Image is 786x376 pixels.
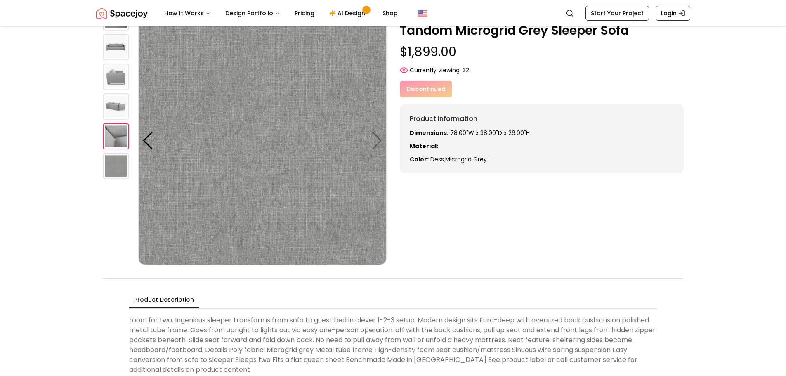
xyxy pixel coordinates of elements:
h6: Product Information [410,114,674,124]
button: Design Portfolio [219,5,286,21]
strong: Material: [410,142,438,150]
strong: Dimensions: [410,129,448,137]
strong: Color: [410,155,429,163]
nav: Main [158,5,404,21]
a: Pricing [288,5,321,21]
button: How It Works [158,5,217,21]
p: Tandom Microgrid Grey Sleeper Sofa [400,23,684,38]
a: AI Design [323,5,374,21]
img: https://storage.googleapis.com/spacejoy-main/assets/5ef5a8e6aedee0002f74229f/product_1_1caclj57m9f4g [103,4,129,31]
span: dess , [430,155,445,163]
a: Start Your Project [585,6,649,21]
img: https://storage.googleapis.com/spacejoy-main/assets/5ef5a8e6aedee0002f74229f/product_5_kdehhdl1emai [103,123,129,149]
span: microgrid grey [445,155,487,163]
img: https://storage.googleapis.com/spacejoy-main/assets/5ef5a8e6aedee0002f74229f/product_4_3njg89kcgncn [103,93,129,120]
img: https://storage.googleapis.com/spacejoy-main/assets/5ef5a8e6aedee0002f74229f/product_2_45k1ei9oi25i [103,34,129,60]
a: Spacejoy [96,5,148,21]
img: United States [418,8,427,18]
p: 78.00"W x 38.00"D x 26.00"H [410,129,674,137]
a: Login [656,6,690,21]
button: Product Description [129,292,199,308]
img: Spacejoy Logo [96,5,148,21]
img: https://storage.googleapis.com/spacejoy-main/assets/5ef5a8e6aedee0002f74229f/product_3_ahbio36e1kk [103,64,129,90]
span: 32 [463,66,469,74]
a: Shop [376,5,404,21]
p: $1,899.00 [400,45,684,59]
span: Currently viewing: [410,66,461,74]
img: https://storage.googleapis.com/spacejoy-main/assets/5ef5a8e6aedee0002f74229f/product_6_ig83ngb4m0la [138,17,387,265]
img: https://storage.googleapis.com/spacejoy-main/assets/5ef5a8e6aedee0002f74229f/product_6_ig83ngb4m0la [103,153,129,179]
